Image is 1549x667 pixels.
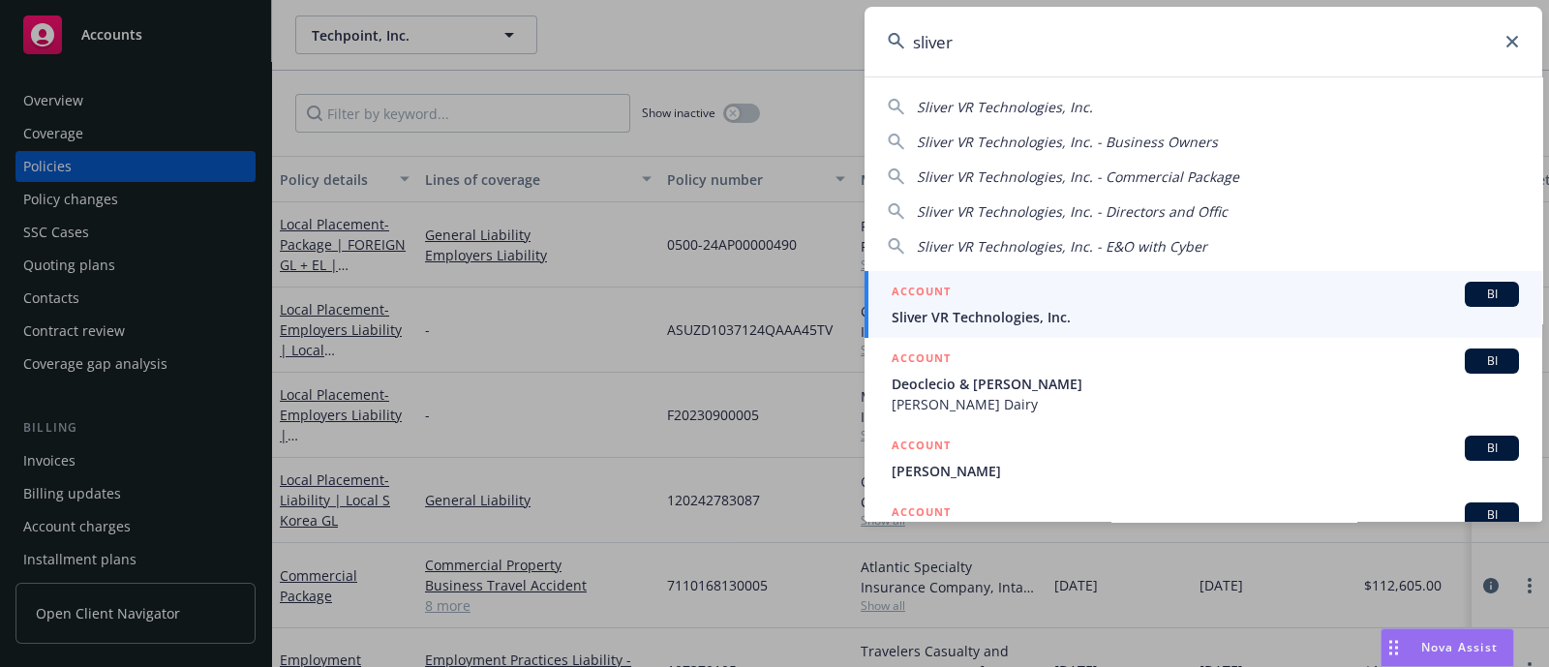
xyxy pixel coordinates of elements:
[1473,506,1511,524] span: BI
[892,394,1519,414] span: [PERSON_NAME] Dairy
[917,167,1239,186] span: Sliver VR Technologies, Inc. - Commercial Package
[892,461,1519,481] span: [PERSON_NAME]
[892,374,1519,394] span: Deoclecio & [PERSON_NAME]
[865,338,1542,425] a: ACCOUNTBIDeoclecio & [PERSON_NAME][PERSON_NAME] Dairy
[917,133,1218,151] span: Sliver VR Technologies, Inc. - Business Owners
[892,502,951,526] h5: ACCOUNT
[1381,628,1514,667] button: Nova Assist
[917,98,1093,116] span: Sliver VR Technologies, Inc.
[892,436,951,459] h5: ACCOUNT
[892,282,951,305] h5: ACCOUNT
[865,425,1542,492] a: ACCOUNTBI[PERSON_NAME]
[892,307,1519,327] span: Sliver VR Technologies, Inc.
[892,349,951,372] h5: ACCOUNT
[865,7,1542,76] input: Search...
[1473,352,1511,370] span: BI
[1382,629,1406,666] div: Drag to move
[865,271,1542,338] a: ACCOUNTBISliver VR Technologies, Inc.
[1473,440,1511,457] span: BI
[1421,639,1498,655] span: Nova Assist
[865,492,1542,559] a: ACCOUNTBI
[917,237,1207,256] span: Sliver VR Technologies, Inc. - E&O with Cyber
[917,202,1228,221] span: Sliver VR Technologies, Inc. - Directors and Offic
[1473,286,1511,303] span: BI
